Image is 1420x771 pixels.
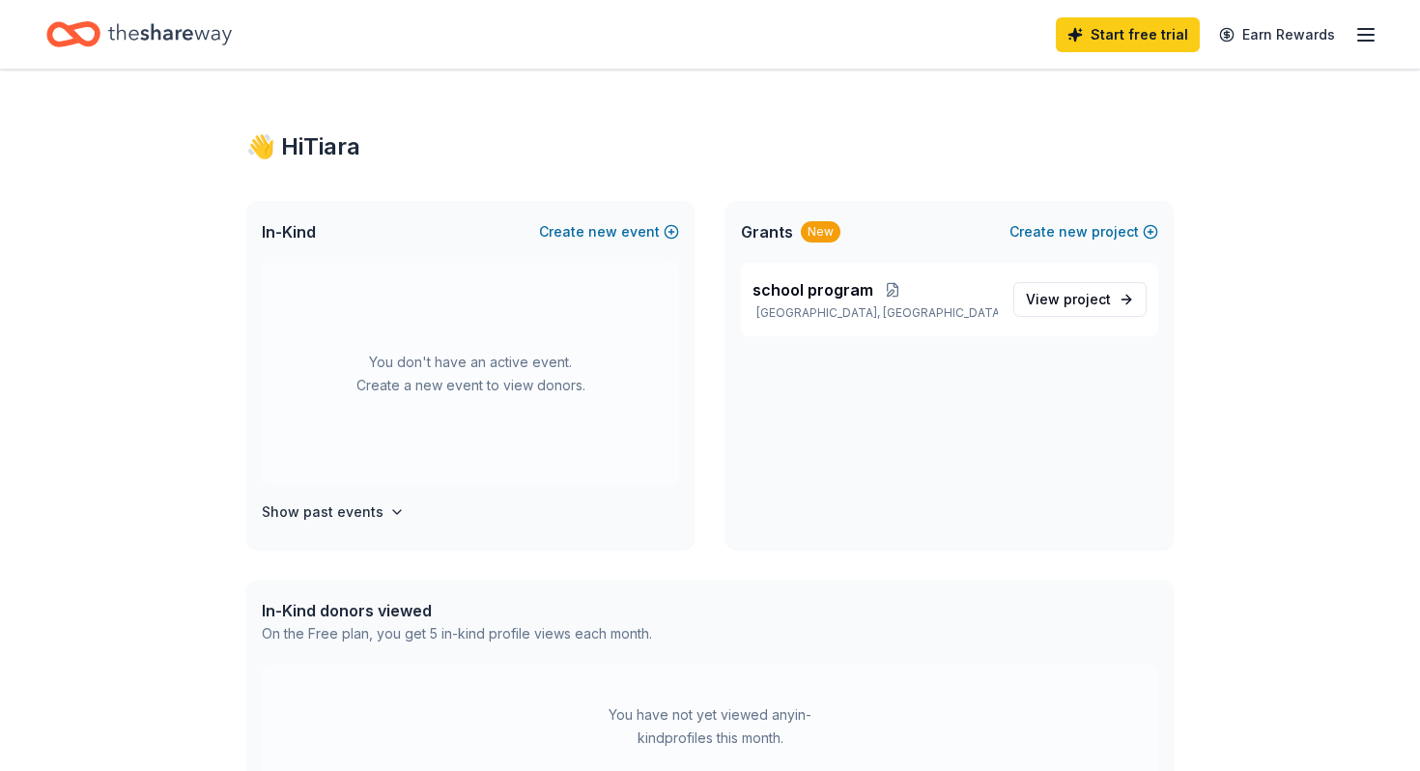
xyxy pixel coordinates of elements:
button: Show past events [262,500,405,524]
button: Createnewevent [539,220,679,243]
span: In-Kind [262,220,316,243]
p: [GEOGRAPHIC_DATA], [GEOGRAPHIC_DATA] [753,305,998,321]
div: New [801,221,840,243]
div: In-Kind donors viewed [262,599,652,622]
a: Start free trial [1056,17,1200,52]
a: Home [46,12,232,57]
span: View [1026,288,1111,311]
div: You don't have an active event. Create a new event to view donors. [262,263,679,485]
span: new [1059,220,1088,243]
h4: Show past events [262,500,383,524]
div: On the Free plan, you get 5 in-kind profile views each month. [262,622,652,645]
a: View project [1013,282,1147,317]
span: new [588,220,617,243]
button: Createnewproject [1009,220,1158,243]
div: 👋 Hi Tiara [246,131,1174,162]
span: Grants [741,220,793,243]
a: Earn Rewards [1207,17,1347,52]
span: school program [753,278,873,301]
div: You have not yet viewed any in-kind profiles this month. [589,703,831,750]
span: project [1064,291,1111,307]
